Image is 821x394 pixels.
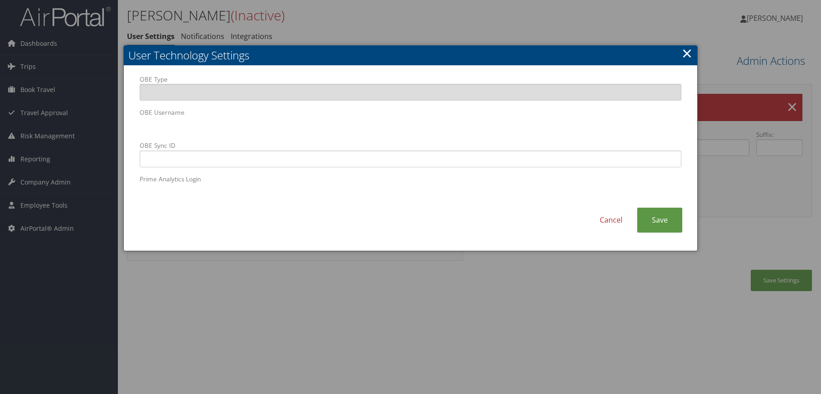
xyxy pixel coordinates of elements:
a: Close [682,44,692,62]
input: OBE Type [140,84,682,101]
label: OBE Username [140,108,682,134]
label: OBE Sync ID [140,141,682,167]
h2: User Technology Settings [124,45,698,65]
a: Save [637,208,682,233]
label: OBE Type [140,75,682,101]
input: OBE Sync ID [140,151,682,167]
label: Prime Analytics Login [140,175,682,200]
a: Cancel [585,208,637,233]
